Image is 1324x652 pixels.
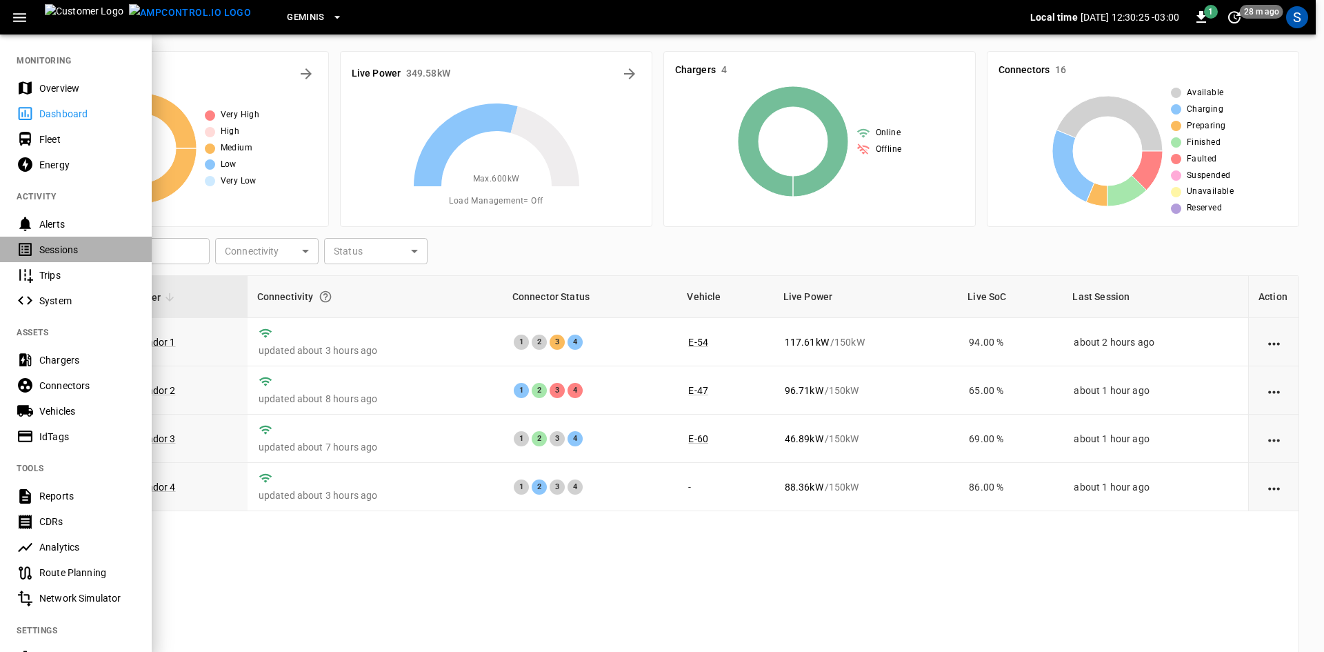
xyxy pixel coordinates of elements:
[39,566,135,580] div: Route Planning
[39,353,135,367] div: Chargers
[39,217,135,231] div: Alerts
[39,515,135,528] div: CDRs
[39,294,135,308] div: System
[45,4,123,30] img: Customer Logo
[39,489,135,503] div: Reports
[1204,5,1218,19] span: 1
[39,81,135,95] div: Overview
[1223,6,1245,28] button: set refresh interval
[287,10,325,26] span: Geminis
[39,243,135,257] div: Sessions
[39,379,135,393] div: Connectors
[39,158,135,172] div: Energy
[39,404,135,418] div: Vehicles
[129,4,251,21] img: ampcontrol.io logo
[39,591,135,605] div: Network Simulator
[1030,10,1078,24] p: Local time
[39,540,135,554] div: Analytics
[39,430,135,444] div: IdTags
[1081,10,1179,24] p: [DATE] 12:30:25 -03:00
[1286,6,1308,28] div: profile-icon
[39,107,135,121] div: Dashboard
[1240,5,1283,19] span: 28 m ago
[39,132,135,146] div: Fleet
[39,268,135,282] div: Trips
